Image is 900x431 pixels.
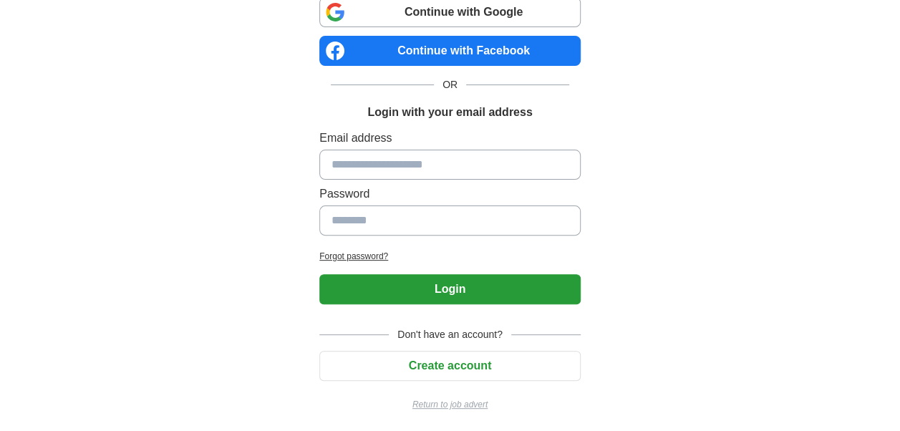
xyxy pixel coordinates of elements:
[319,359,581,372] a: Create account
[367,104,532,121] h1: Login with your email address
[319,36,581,66] a: Continue with Facebook
[319,185,581,203] label: Password
[319,351,581,381] button: Create account
[319,274,581,304] button: Login
[389,327,511,342] span: Don't have an account?
[319,130,581,147] label: Email address
[319,250,581,263] a: Forgot password?
[434,77,466,92] span: OR
[319,398,581,411] a: Return to job advert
